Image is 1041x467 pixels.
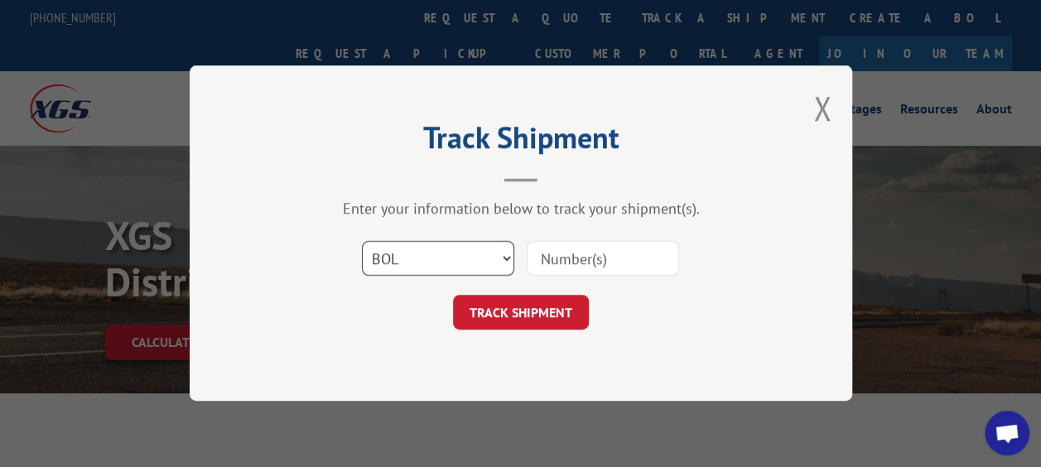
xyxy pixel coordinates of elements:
[453,296,589,330] button: TRACK SHIPMENT
[272,200,769,219] div: Enter your information below to track your shipment(s).
[985,411,1029,455] div: Open chat
[813,86,831,130] button: Close modal
[272,126,769,157] h2: Track Shipment
[527,242,679,277] input: Number(s)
